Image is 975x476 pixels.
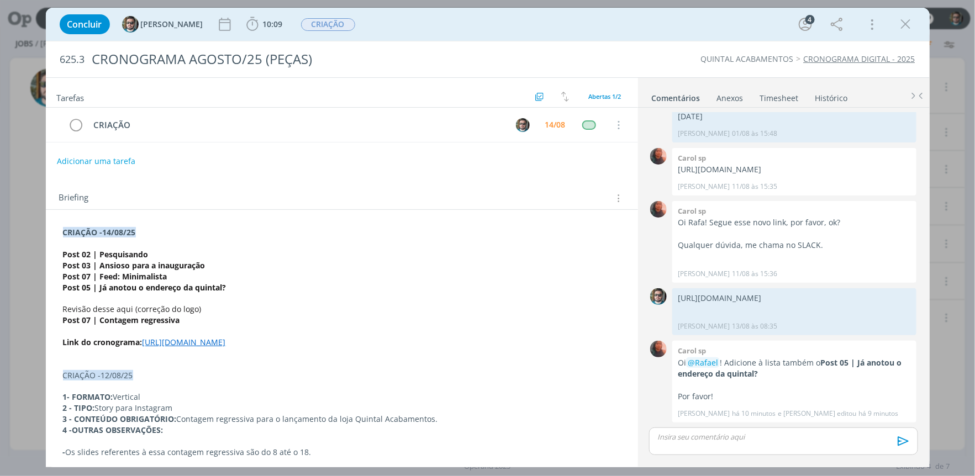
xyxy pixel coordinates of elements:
span: e [PERSON_NAME] editou [778,409,856,419]
strong: CRIAÇÃO -14/08/25 [63,227,136,237]
span: Briefing [59,191,89,205]
span: há 9 minutos [858,409,898,419]
p: Oi Rafa! Segue esse novo link, por favor, ok? [678,217,911,228]
p: Story para Instagram [63,403,621,414]
span: 625.3 [60,54,85,66]
strong: Post 03 | Ansioso para a inauguração [63,260,205,271]
p: Qualquer dúvida, me chama no SLACK. [678,240,911,251]
a: [URL][DOMAIN_NAME] [143,337,226,347]
a: QUINTAL ACABAMENTOS [701,54,794,64]
p: [PERSON_NAME] [678,321,730,331]
p: [URL][DOMAIN_NAME] [678,164,911,175]
b: Carol sp [678,206,706,216]
span: 11/08 às 15:36 [732,269,777,279]
button: Concluir [60,14,110,34]
strong: - [63,458,66,468]
img: C [650,148,667,165]
img: R [650,288,667,305]
strong: 1- FORMATO: [63,392,113,402]
button: Adicionar uma tarefa [56,151,136,171]
p: [PERSON_NAME] [678,269,730,279]
img: R [516,118,530,132]
span: há 10 minutos [732,409,776,419]
span: 10:09 [263,19,283,29]
p: [PERSON_NAME] [678,182,730,192]
strong: 3 - CONTEÚDO OBRIGATÓRIO: [63,414,177,424]
button: R [515,117,531,133]
a: CRONOGRAMA DIGITAL - 2025 [804,54,915,64]
span: Abertas 1/2 [589,92,621,101]
a: Comentários [651,88,701,104]
strong: Post 02 | Pesquisando [63,249,149,260]
button: R[PERSON_NAME] [122,16,203,33]
span: Revisão desse aqui (correção do logo) [63,304,202,314]
span: 13/08 às 08:35 [732,321,777,331]
span: Concluir [67,20,102,29]
strong: 2 - TIPO: [63,403,95,413]
strong: Post 07 | Contagem regressiva [63,315,180,325]
span: 11/08 às 15:35 [732,182,777,192]
strong: Post 07 | Feed: Minimalista [63,271,167,282]
img: C [650,201,667,218]
span: CRIAÇÃO [301,18,355,31]
a: Timesheet [760,88,799,104]
button: 4 [797,15,814,33]
span: 01/08 às 15:48 [732,129,777,139]
img: C [650,341,667,357]
div: 14/08 [545,121,566,129]
span: CRIAÇÃO -12/08/25 [63,370,133,380]
img: arrow-down-up.svg [561,92,569,102]
strong: 4 -OUTRAS OBSERVAÇÕES: [63,425,164,435]
strong: Post 05 | Já anotou o endereço da quintal? [678,357,902,379]
div: dialog [46,8,930,467]
a: Histórico [815,88,848,104]
p: [PERSON_NAME] [678,409,730,419]
strong: Link do cronograma: [63,337,143,347]
p: Os slides referentes à essa contagem regressiva são do 8 até o 18. [63,447,621,458]
strong: Post 05 | Já anotou o endereço da quintal? [63,282,226,293]
span: Vertical [113,392,141,402]
span: Tarefas [57,90,85,103]
div: CRIAÇÃO [89,118,506,132]
p: Contagem regressiva para o lançamento da loja Quintal Acabamentos. [63,414,621,425]
span: @Rafael [688,357,718,368]
img: R [122,16,139,33]
div: CRONOGRAMA AGOSTO/25 (PEÇAS) [87,46,555,73]
div: 4 [805,15,815,24]
div: Anexos [717,93,744,104]
p: Por favor! [678,391,911,402]
b: Carol sp [678,346,706,356]
span: [PERSON_NAME] [141,20,203,28]
button: CRIAÇÃO [301,18,356,31]
button: 10:09 [244,15,286,33]
strong: - [63,447,66,457]
p: Considerar os comentários da Camila, presentes nas laterais do slide, para a realização das artes. [63,458,621,469]
p: Oi ! Adicione à lista também o [678,357,911,380]
p: [PERSON_NAME] [678,129,730,139]
p: [URL][DOMAIN_NAME] [678,293,911,304]
b: Carol sp [678,153,706,163]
